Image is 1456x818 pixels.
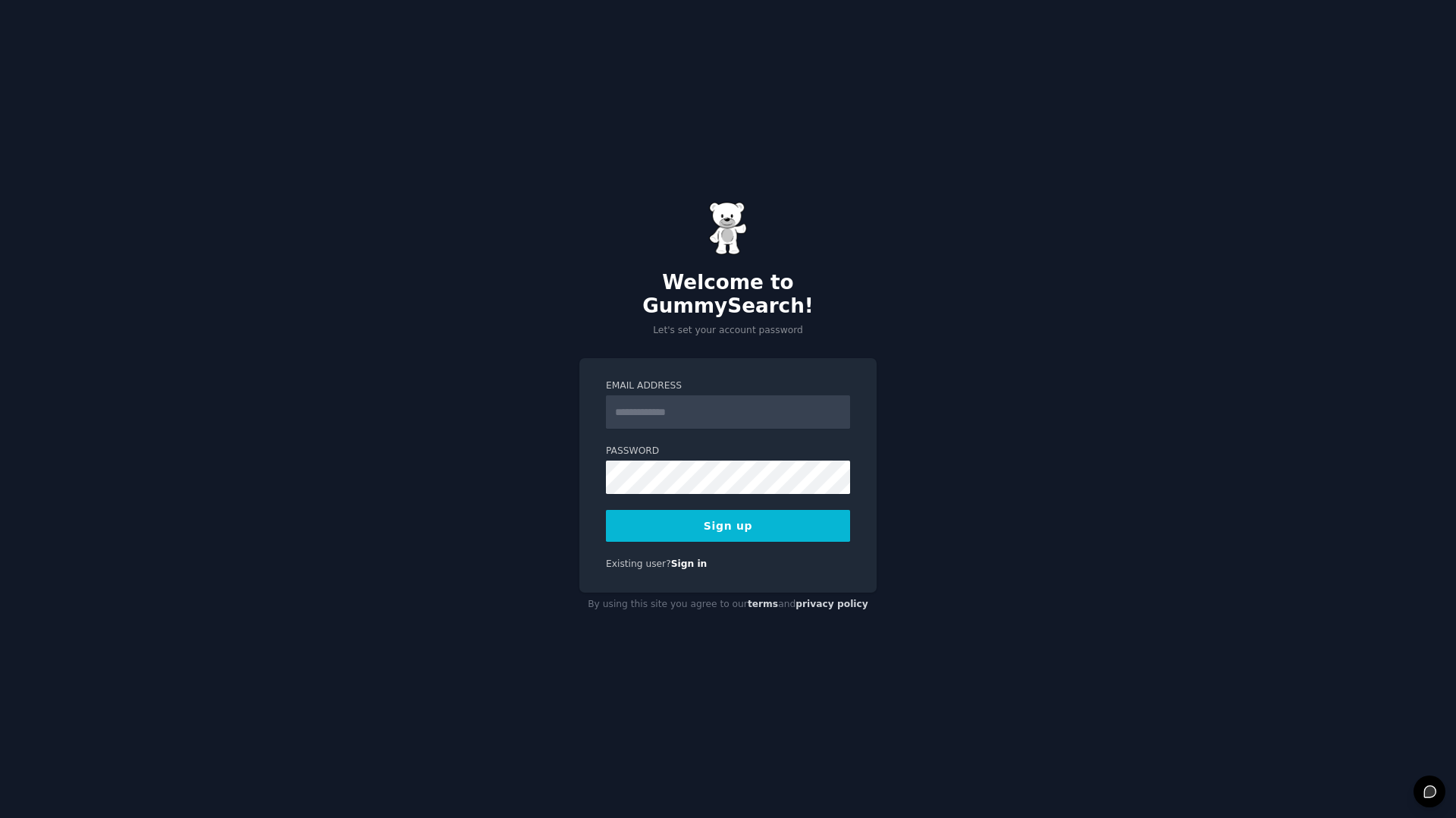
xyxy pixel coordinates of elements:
[606,379,850,393] label: Email Address
[795,599,868,609] a: privacy policy
[606,558,671,569] span: Existing user?
[579,324,877,338] p: Let's set your account password
[606,510,850,542] button: Sign up
[606,445,850,458] label: Password
[709,202,747,255] img: Gummy Bear
[579,593,877,617] div: By using this site you agree to our and
[748,599,778,609] a: terms
[671,558,708,569] a: Sign in
[579,271,877,319] h2: Welcome to GummySearch!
